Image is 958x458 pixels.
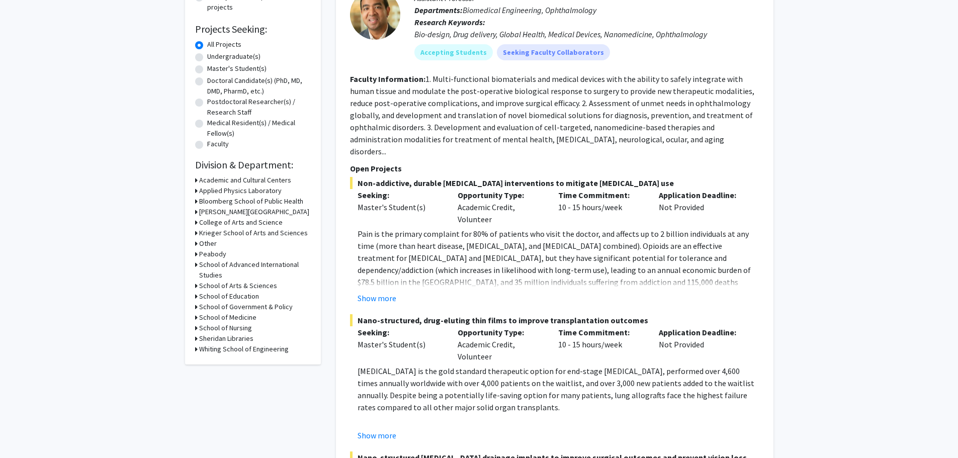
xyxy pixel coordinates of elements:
[558,189,644,201] p: Time Commitment:
[463,5,596,15] span: Biomedical Engineering, Ophthalmology
[358,338,443,350] div: Master's Student(s)
[458,326,543,338] p: Opportunity Type:
[497,44,610,60] mat-chip: Seeking Faculty Collaborators
[199,175,291,186] h3: Academic and Cultural Centers
[358,292,396,304] button: Show more
[199,333,253,344] h3: Sheridan Libraries
[199,281,277,291] h3: School of Arts & Sciences
[358,365,759,413] p: [MEDICAL_DATA] is the gold standard therapeutic option for end-stage [MEDICAL_DATA], performed ov...
[414,28,759,40] div: Bio-design, Drug delivery, Global Health, Medical Devices, Nanomedicine, Ophthalmology
[350,162,759,174] p: Open Projects
[659,189,744,201] p: Application Deadline:
[207,118,311,139] label: Medical Resident(s) / Medical Fellow(s)
[207,51,260,62] label: Undergraduate(s)
[199,291,259,302] h3: School of Education
[350,177,759,189] span: Non-addictive, durable [MEDICAL_DATA] interventions to mitigate [MEDICAL_DATA] use
[414,17,485,27] b: Research Keywords:
[199,302,293,312] h3: School of Government & Policy
[199,186,282,196] h3: Applied Physics Laboratory
[350,314,759,326] span: Nano-structured, drug-eluting thin films to improve transplantation outcomes
[551,326,651,362] div: 10 - 15 hours/week
[199,344,289,354] h3: Whiting School of Engineering
[358,429,396,441] button: Show more
[199,238,217,249] h3: Other
[358,201,443,213] div: Master's Student(s)
[199,228,308,238] h3: Krieger School of Arts and Sciences
[358,228,759,312] p: Pain is the primary complaint for 80% of patients who visit the doctor, and affects up to 2 billi...
[450,189,551,225] div: Academic Credit, Volunteer
[207,39,241,50] label: All Projects
[199,323,252,333] h3: School of Nursing
[195,159,311,171] h2: Division & Department:
[199,217,283,228] h3: College of Arts and Science
[450,326,551,362] div: Academic Credit, Volunteer
[558,326,644,338] p: Time Commitment:
[659,326,744,338] p: Application Deadline:
[358,189,443,201] p: Seeking:
[551,189,651,225] div: 10 - 15 hours/week
[199,207,309,217] h3: [PERSON_NAME][GEOGRAPHIC_DATA]
[651,189,752,225] div: Not Provided
[199,249,226,259] h3: Peabody
[207,97,311,118] label: Postdoctoral Researcher(s) / Research Staff
[414,5,463,15] b: Departments:
[458,189,543,201] p: Opportunity Type:
[350,74,425,84] b: Faculty Information:
[207,139,229,149] label: Faculty
[199,259,311,281] h3: School of Advanced International Studies
[414,44,493,60] mat-chip: Accepting Students
[651,326,752,362] div: Not Provided
[195,23,311,35] h2: Projects Seeking:
[8,413,43,450] iframe: Chat
[207,75,311,97] label: Doctoral Candidate(s) (PhD, MD, DMD, PharmD, etc.)
[199,196,303,207] h3: Bloomberg School of Public Health
[207,63,267,74] label: Master's Student(s)
[358,326,443,338] p: Seeking:
[199,312,256,323] h3: School of Medicine
[350,74,754,156] fg-read-more: 1. Multi-functional biomaterials and medical devices with the ability to safely integrate with hu...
